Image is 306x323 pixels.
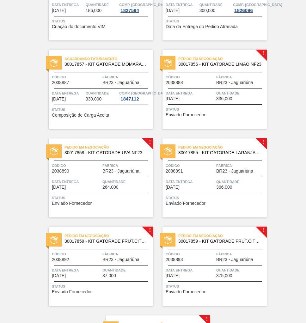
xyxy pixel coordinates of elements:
span: 336,000 [216,96,232,101]
span: Quantidade [216,267,265,273]
span: Data entrega [166,2,198,8]
span: Status [166,283,265,289]
span: Pedido em Negociação [64,233,153,239]
span: 02/10/2025 [166,273,180,278]
span: Quantidade [102,179,151,185]
img: status [50,147,58,155]
span: Pedido em Negociação [178,144,267,150]
span: 01/10/2025 [166,96,180,101]
span: Status [166,18,265,24]
img: status [164,147,172,155]
span: Data entrega [166,179,215,185]
span: Quantidade [102,267,151,273]
span: Data entrega [166,90,215,96]
span: Código [52,251,101,257]
span: Enviado Fornecedor [166,201,205,206]
span: Data entrega [52,90,84,96]
div: 1847112 [119,96,140,101]
span: BR23 - Jaguariúna [216,80,253,85]
span: 30017859 - KIT GATORADE FRUT.CITRICAS NF23 [178,239,262,244]
span: Status [52,195,151,201]
span: Fábrica [102,251,151,257]
a: Comp. [GEOGRAPHIC_DATA]1826096 [233,2,265,13]
div: 1826096 [233,8,254,13]
a: Comp. [GEOGRAPHIC_DATA]1827594 [119,2,151,13]
span: 30017855 - KIT GATORADE LARANJA NF23 [178,150,262,155]
span: Aguardando Faturamento [64,56,153,62]
img: status [50,236,58,244]
span: Pedido em Negociação [178,233,267,239]
span: 30017858 - KIT GATORADE UVA NF23 [64,150,148,155]
span: BR23 - Jaguariúna [216,257,253,262]
span: 18/09/2025 [166,8,180,13]
a: statusAguardando Faturamento30017857 - KIT GATORADE MOMARACUJA NF23Código2038887FábricaBR23 - Jag... [39,50,153,129]
span: 02/10/2025 [52,273,66,278]
span: Enviado Fornecedor [52,289,92,294]
span: 30017857 - KIT GATORADE MOMARACUJA NF23 [64,62,148,67]
span: 02/10/2025 [166,185,180,190]
span: 186,000 [86,8,102,13]
span: 264,000 [102,185,119,190]
span: Pedido em Negociação [64,144,153,150]
span: Código [166,251,215,257]
span: Criação do documento VIM [52,24,106,29]
a: !statusPedido em Negociação30017856 - KIT GATORADE LIMAO NF23Código2038888FábricaBR23 - Jaguariún... [153,50,267,129]
span: Quantidade [199,2,232,8]
span: 366,000 [216,185,232,190]
span: 300,000 [199,8,216,13]
span: 2038893 [166,257,183,262]
span: 2038890 [52,169,69,174]
span: Status [166,106,265,113]
a: Comp. [GEOGRAPHIC_DATA]1847112 [119,90,151,101]
span: Data entrega [52,2,84,8]
span: Status [52,18,151,24]
a: !statusPedido em Negociação30017859 - KIT GATORADE FRUT.CITRICAS NF23Código2038893FábricaBR23 - J... [153,227,267,306]
a: !statusPedido em Negociação30017855 - KIT GATORADE LARANJA NF23Código2038891FábricaBR23 - Jaguari... [153,138,267,217]
span: 330,000 [86,97,102,101]
span: 29/09/2025 [52,97,66,101]
span: Quantidade [216,90,265,96]
span: Código [166,162,215,169]
span: Data entrega [52,267,101,273]
span: BR23 - Jaguariúna [102,169,139,174]
span: Composição de Carga Aceita [52,113,109,118]
span: Quantidade [86,2,118,8]
span: Código [52,162,101,169]
div: 1827594 [119,8,140,13]
span: 30017856 - KIT GATORADE LIMAO NF23 [178,62,262,67]
span: Enviado Fornecedor [52,201,92,206]
a: !statusPedido em Negociação30017858 - KIT GATORADE UVA NF23Código2038890FábricaBR23 - JaguariúnaD... [39,138,153,217]
span: Pedido em Negociação [178,56,267,62]
span: Código [52,74,101,80]
span: BR23 - Jaguariúna [216,169,253,174]
span: BR23 - Jaguariúna [102,257,139,262]
span: Comp. Carga [119,2,168,8]
span: 2038888 [166,80,183,85]
span: Enviado Fornecedor [166,113,205,117]
img: status [164,59,172,67]
span: Código [166,74,215,80]
img: status [164,236,172,244]
span: Data entrega [52,179,101,185]
span: 375,000 [216,273,232,278]
span: 2038891 [166,169,183,174]
span: 87,000 [102,273,116,278]
span: Fábrica [216,162,265,169]
span: Fábrica [102,74,151,80]
span: 01/10/2025 [52,185,66,190]
span: 2038887 [52,80,69,85]
span: Comp. Carga [119,90,168,96]
span: Status [166,195,265,201]
span: 30017859 - KIT GATORADE FRUT.CITRICAS NF23 [64,239,148,244]
span: 2038892 [52,257,69,262]
span: 31/08/2025 [52,8,66,13]
span: Comp. Carga [233,2,282,8]
span: Fábrica [216,251,265,257]
span: Data da Entrega do Pedido Atrasada [166,24,238,29]
span: Data entrega [166,267,215,273]
span: Fábrica [102,162,151,169]
span: Status [52,283,151,289]
span: Enviado Fornecedor [166,289,205,294]
span: BR23 - Jaguariúna [102,80,139,85]
span: Quantidade [216,179,265,185]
